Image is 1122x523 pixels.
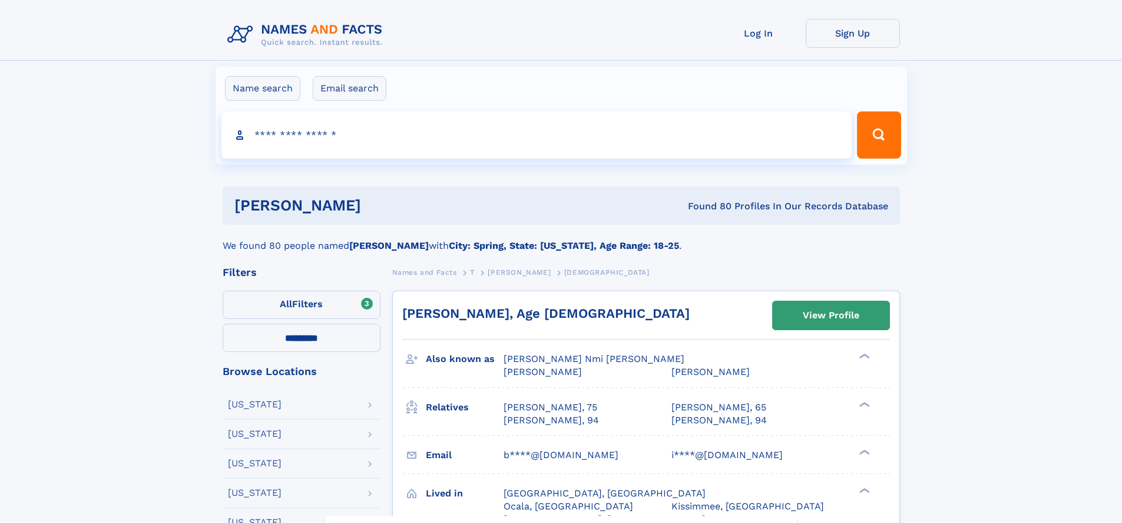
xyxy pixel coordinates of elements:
[470,265,475,279] a: T
[280,298,292,310] span: All
[223,366,380,377] div: Browse Locations
[504,414,599,427] a: [PERSON_NAME], 94
[234,198,525,213] h1: [PERSON_NAME]
[392,265,457,279] a: Names and Facts
[349,240,429,251] b: [PERSON_NAME]
[228,459,282,468] div: [US_STATE]
[564,268,650,277] span: [DEMOGRAPHIC_DATA]
[857,111,901,159] button: Search Button
[671,501,824,512] span: Kissimmee, [GEOGRAPHIC_DATA]
[223,291,380,319] label: Filters
[426,397,504,417] h3: Relatives
[426,483,504,504] h3: Lived in
[426,445,504,465] h3: Email
[223,19,392,51] img: Logo Names and Facts
[223,267,380,278] div: Filters
[671,366,750,377] span: [PERSON_NAME]
[524,200,888,213] div: Found 80 Profiles In Our Records Database
[470,268,475,277] span: T
[225,76,300,101] label: Name search
[504,353,684,364] span: [PERSON_NAME] Nmi [PERSON_NAME]
[856,400,871,408] div: ❯
[228,488,282,498] div: [US_STATE]
[671,401,766,414] a: [PERSON_NAME], 65
[504,501,633,512] span: Ocala, [GEOGRAPHIC_DATA]
[228,400,282,409] div: [US_STATE]
[402,306,690,321] a: [PERSON_NAME], Age [DEMOGRAPHIC_DATA]
[223,225,900,253] div: We found 80 people named with .
[504,366,582,377] span: [PERSON_NAME]
[806,19,900,48] a: Sign Up
[671,414,767,427] a: [PERSON_NAME], 94
[856,448,871,456] div: ❯
[856,353,871,360] div: ❯
[426,349,504,369] h3: Also known as
[803,302,859,329] div: View Profile
[504,401,597,414] a: [PERSON_NAME], 75
[449,240,679,251] b: City: Spring, State: [US_STATE], Age Range: 18-25
[488,265,551,279] a: [PERSON_NAME]
[856,486,871,494] div: ❯
[488,268,551,277] span: [PERSON_NAME]
[711,19,806,48] a: Log In
[504,488,706,499] span: [GEOGRAPHIC_DATA], [GEOGRAPHIC_DATA]
[228,429,282,439] div: [US_STATE]
[221,111,852,159] input: search input
[313,76,386,101] label: Email search
[773,301,889,330] a: View Profile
